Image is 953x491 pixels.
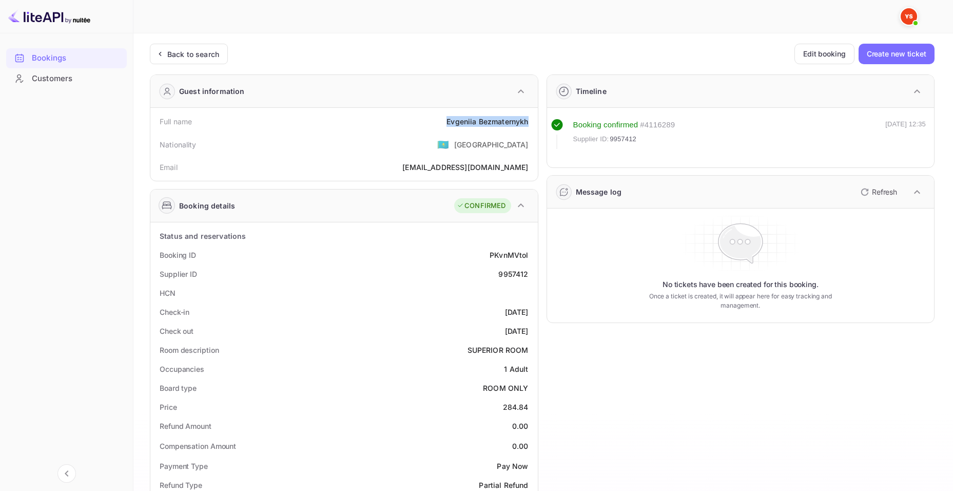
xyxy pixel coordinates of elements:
div: CONFIRMED [457,201,505,211]
div: [EMAIL_ADDRESS][DOMAIN_NAME] [402,162,528,173]
span: 9957412 [610,134,636,144]
span: Supplier ID: [573,134,609,144]
button: Refresh [854,184,901,200]
div: Guest information [179,86,245,97]
div: Compensation Amount [160,441,236,451]
div: Booking ID [160,250,196,260]
div: Partial Refund [479,480,528,490]
div: Supplier ID [160,269,197,279]
div: Room description [160,345,219,355]
div: Full name [160,116,192,127]
div: Price [160,402,177,412]
div: [GEOGRAPHIC_DATA] [454,139,529,150]
div: [DATE] 12:35 [885,119,926,149]
div: 1 Adult [504,364,528,374]
div: Status and reservations [160,231,246,241]
div: Payment Type [160,461,208,471]
p: Once a ticket is created, it will appear here for easy tracking and management. [636,292,845,310]
div: Timeline [576,86,607,97]
div: Board type [160,383,197,393]
p: Refresh [872,186,897,197]
div: Pay Now [497,461,528,471]
div: 0.00 [512,421,529,431]
img: LiteAPI logo [8,8,90,25]
div: Booking confirmed [573,119,638,131]
button: Create new ticket [859,44,935,64]
div: Refund Amount [160,421,211,431]
div: Bookings [6,48,127,68]
button: Edit booking [794,44,854,64]
div: Email [160,162,178,173]
a: Bookings [6,48,127,67]
div: Nationality [160,139,197,150]
div: HCN [160,288,176,298]
div: Refund Type [160,480,202,490]
div: # 4116289 [640,119,675,131]
div: Customers [32,73,122,85]
div: Booking details [179,200,235,211]
button: Collapse navigation [57,464,76,483]
div: Bookings [32,52,122,64]
a: Customers [6,69,127,88]
div: Check out [160,326,193,336]
div: 0.00 [512,441,529,451]
div: SUPERIOR ROOM [468,345,529,355]
p: No tickets have been created for this booking. [663,279,819,290]
div: Evgeniia Bezmaternykh [446,116,528,127]
div: [DATE] [505,307,529,317]
div: 9957412 [498,269,528,279]
span: United States [437,135,449,154]
div: PKvnMVtol [490,250,528,260]
div: ROOM ONLY [483,383,528,393]
img: Yandex Support [901,8,917,25]
div: Message log [576,186,622,197]
div: Back to search [167,49,219,60]
div: Check-in [160,307,189,317]
div: 284.84 [503,402,529,412]
div: Occupancies [160,364,204,374]
div: Customers [6,69,127,89]
div: [DATE] [505,326,529,336]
